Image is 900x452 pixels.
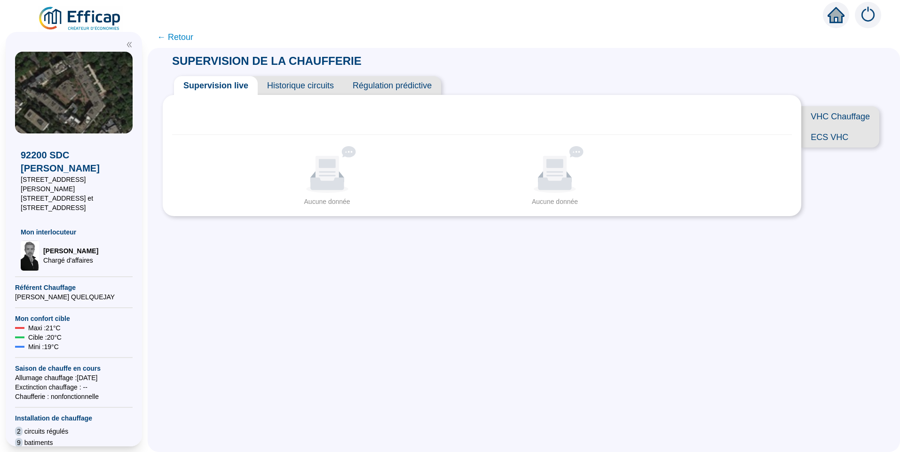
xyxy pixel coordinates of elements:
span: [STREET_ADDRESS] et [STREET_ADDRESS] [21,194,127,212]
span: Historique circuits [258,76,343,95]
span: Exctinction chauffage : -- [15,382,133,392]
span: ECS VHC [801,127,879,148]
span: double-left [126,41,133,48]
span: Supervision live [174,76,258,95]
span: Régulation prédictive [343,76,441,95]
span: Chaufferie : non fonctionnelle [15,392,133,401]
span: [STREET_ADDRESS][PERSON_NAME] [21,175,127,194]
span: Saison de chauffe en cours [15,364,133,373]
img: alerts [855,2,881,28]
span: ← Retour [157,31,193,44]
span: home [828,7,845,23]
span: [PERSON_NAME] QUELQUEJAY [15,292,133,302]
span: Installation de chauffage [15,413,133,423]
span: Mini : 19 °C [28,342,59,351]
span: 9 [15,438,23,447]
span: Référent Chauffage [15,283,133,292]
img: efficap energie logo [38,6,123,32]
span: batiments [24,438,53,447]
div: Aucune donnée [176,197,478,207]
span: Maxi : 21 °C [28,323,61,333]
div: Aucune donnée [512,197,598,207]
span: [PERSON_NAME] [43,246,98,256]
span: Cible : 20 °C [28,333,62,342]
span: Mon confort cible [15,314,133,323]
span: Chargé d'affaires [43,256,98,265]
span: 92200 SDC [PERSON_NAME] [21,148,127,175]
span: circuits régulés [24,427,68,436]
span: VHC Chauffage [801,106,879,127]
span: SUPERVISION DE LA CHAUFFERIE [163,55,371,67]
span: Allumage chauffage : [DATE] [15,373,133,382]
span: 2 [15,427,23,436]
span: Mon interlocuteur [21,227,127,237]
img: Chargé d'affaires [21,241,39,271]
